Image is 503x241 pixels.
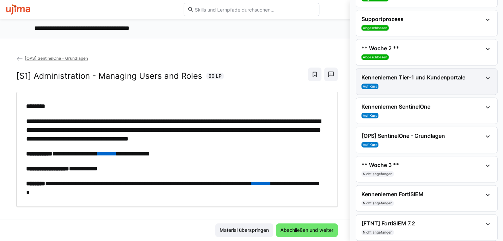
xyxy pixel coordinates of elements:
[16,56,88,61] a: [OPS] SentinelOne - Grundlagen
[361,220,482,227] h4: [FTNT] FortiSIEM 7.2
[219,227,270,234] span: Material überspringen
[361,229,394,235] span: Nicht angefangen
[25,56,88,61] span: [OPS] SentinelOne - Grundlagen
[361,142,378,147] span: Auf Kurs
[361,200,394,206] span: Nicht angefangen
[361,25,389,31] span: Abgeschlossen
[361,103,482,110] h4: Kennenlernen SentinelOne
[361,191,482,198] h4: Kennenlernen FortiSIEM
[276,223,338,237] button: Abschließen und weiter
[194,6,316,13] input: Skills und Lernpfade durchsuchen…
[361,74,482,81] h4: Kennenlernen Tier-1 und Kundenportale
[208,73,222,79] span: 60 LP
[361,84,378,89] span: Auf Kurs
[361,113,378,118] span: Auf Kurs
[361,132,482,139] h4: [OPS] SentinelOne - Grundlagen
[361,171,394,177] span: Nicht angefangen
[361,16,482,22] h4: Supportprozess
[279,227,334,234] span: Abschließen und weiter
[361,54,389,60] span: Abgeschlossen
[16,71,202,81] h2: [S1] Administration - Managing Users and Roles
[215,223,273,237] button: Material überspringen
